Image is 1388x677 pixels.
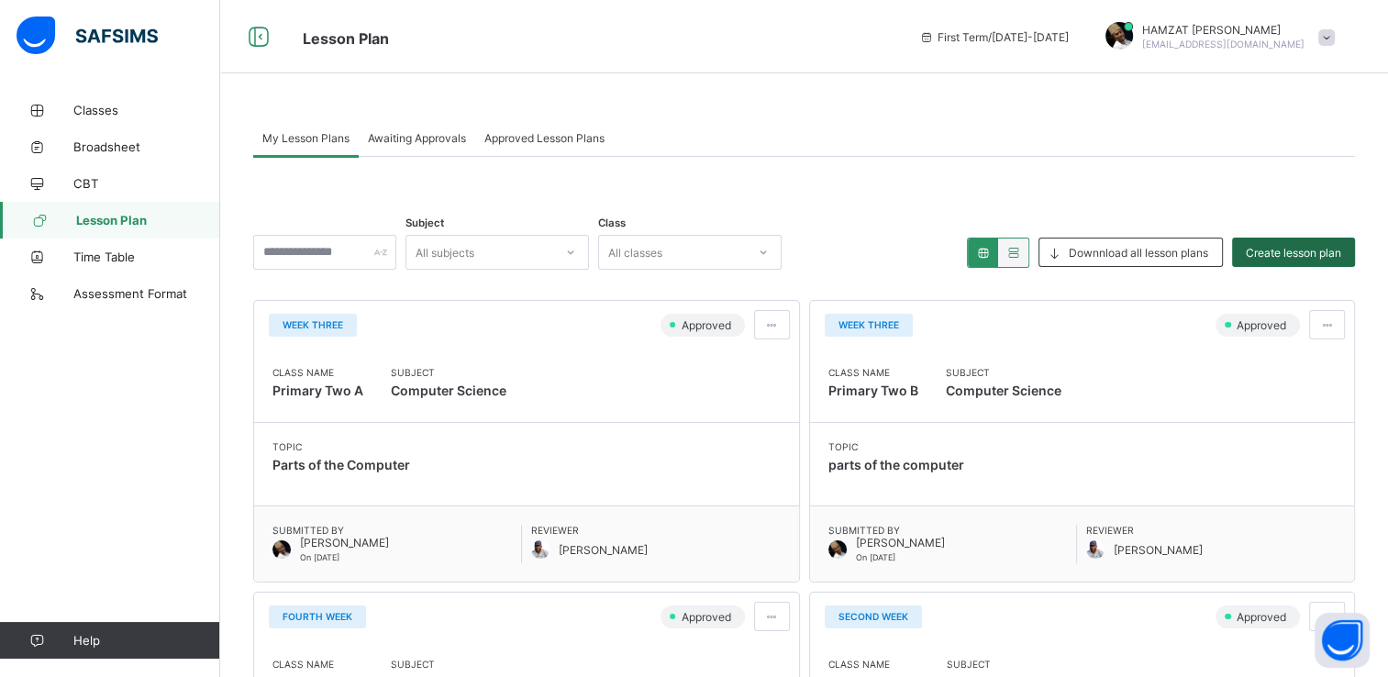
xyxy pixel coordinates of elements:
[828,383,918,398] span: Primary Two B
[73,176,220,191] span: CBT
[1235,610,1292,624] span: Approved
[838,611,908,622] span: Second week
[405,216,444,229] span: Subject
[1069,246,1208,260] span: Downnload all lesson plans
[608,235,662,270] div: All classes
[1315,613,1370,668] button: Open asap
[73,139,220,154] span: Broadsheet
[272,525,521,536] span: Submitted By
[1087,22,1344,52] div: HAMZATIBRAHIM
[73,633,219,648] span: Help
[300,552,339,562] span: On [DATE]
[531,525,781,536] span: Reviewer
[73,103,220,117] span: Classes
[303,29,389,48] span: Lesson Plan
[391,378,506,404] span: Computer Science
[76,213,220,228] span: Lesson Plan
[680,318,737,332] span: Approved
[680,610,737,624] span: Approved
[856,552,895,562] span: On [DATE]
[1235,318,1292,332] span: Approved
[828,457,964,472] span: parts of the computer
[300,536,389,549] span: [PERSON_NAME]
[262,131,350,145] span: My Lesson Plans
[272,441,410,452] span: Topic
[272,367,363,378] span: Class Name
[856,536,945,549] span: [PERSON_NAME]
[416,235,474,270] div: All subjects
[946,378,1061,404] span: Computer Science
[919,30,1069,44] span: session/term information
[1142,39,1305,50] span: [EMAIL_ADDRESS][DOMAIN_NAME]
[368,131,466,145] span: Awaiting Approvals
[272,457,410,472] span: Parts of the Computer
[1114,543,1203,557] span: [PERSON_NAME]
[73,250,220,264] span: Time Table
[559,543,648,557] span: [PERSON_NAME]
[484,131,605,145] span: Approved Lesson Plans
[272,383,363,398] span: Primary Two A
[828,659,919,670] span: Class Name
[1142,23,1305,37] span: HAMZAT [PERSON_NAME]
[828,367,918,378] span: Class Name
[828,441,964,452] span: Topic
[391,659,674,670] span: Subject
[272,659,363,670] span: Class Name
[947,659,1230,670] span: Subject
[946,367,1061,378] span: Subject
[598,216,626,229] span: Class
[828,525,1077,536] span: Submitted By
[17,17,158,55] img: safsims
[391,367,506,378] span: Subject
[1086,525,1336,536] span: Reviewer
[838,319,899,330] span: Week Three
[73,286,220,301] span: Assessment Format
[283,611,352,622] span: Fourth week
[283,319,343,330] span: Week Three
[1246,246,1341,260] span: Create lesson plan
